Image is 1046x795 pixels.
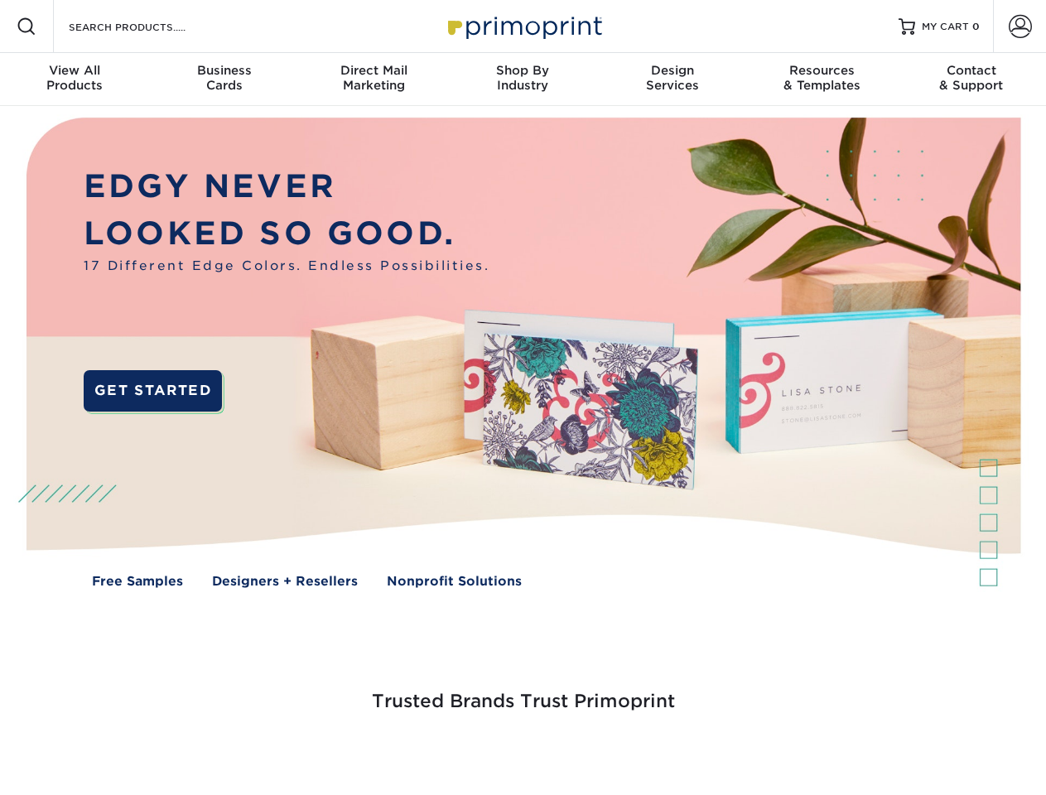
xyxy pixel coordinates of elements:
span: 17 Different Edge Colors. Endless Possibilities. [84,257,489,276]
span: 0 [972,21,980,32]
a: GET STARTED [84,370,222,412]
img: Google [422,755,423,756]
div: Cards [149,63,298,93]
span: Design [598,63,747,78]
img: Freeform [248,755,249,756]
span: Contact [897,63,1046,78]
a: Direct MailMarketing [299,53,448,106]
div: & Support [897,63,1046,93]
img: Smoothie King [120,755,121,756]
span: Resources [747,63,896,78]
div: Marketing [299,63,448,93]
p: EDGY NEVER [84,163,489,210]
img: Primoprint [441,8,606,44]
a: Free Samples [92,572,183,591]
a: Resources& Templates [747,53,896,106]
p: LOOKED SO GOOD. [84,210,489,258]
img: Amazon [737,755,738,756]
span: Shop By [448,63,597,78]
img: Goodwill [894,755,895,756]
a: Shop ByIndustry [448,53,597,106]
span: MY CART [922,20,969,34]
div: Services [598,63,747,93]
a: DesignServices [598,53,747,106]
span: Business [149,63,298,78]
input: SEARCH PRODUCTS..... [67,17,229,36]
div: & Templates [747,63,896,93]
h3: Trusted Brands Trust Primoprint [39,651,1008,732]
a: Nonprofit Solutions [387,572,522,591]
a: Designers + Resellers [212,572,358,591]
span: Direct Mail [299,63,448,78]
a: Contact& Support [897,53,1046,106]
a: BusinessCards [149,53,298,106]
div: Industry [448,63,597,93]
